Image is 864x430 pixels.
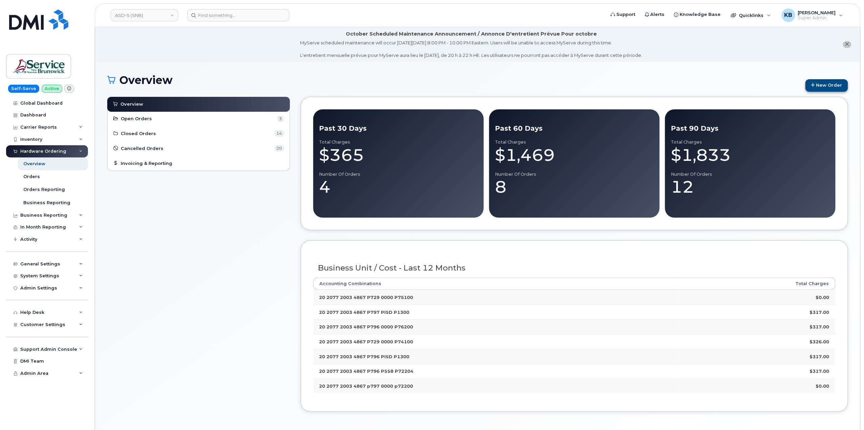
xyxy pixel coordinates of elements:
[319,145,478,165] div: $365
[805,79,848,92] a: New Order
[671,145,829,165] div: $1,833
[274,130,285,137] span: 14
[113,144,285,152] a: Cancelled Orders 20
[319,139,478,145] div: Total Charges
[121,130,156,137] span: Closed Orders
[319,309,410,315] strong: 20 2077 2003 4867 P797 PISD P1300
[671,139,829,145] div: Total Charges
[107,74,802,86] h1: Overview
[495,139,654,145] div: Total Charges
[671,172,829,177] div: Number of Orders
[319,354,410,359] strong: 20 2077 2003 4867 P796 PISD P1300
[121,160,173,167] span: Invoicing & Reporting
[113,115,285,123] a: Open Orders 3
[113,159,285,167] a: Invoicing & Reporting
[319,295,413,300] strong: 20 2077 2003 4867 P729 0000 P75100
[810,339,829,344] strong: $326.00
[671,177,829,197] div: 12
[274,145,285,152] span: 20
[495,124,654,133] div: Past 60 Days
[319,172,478,177] div: Number of Orders
[495,145,654,165] div: $1,469
[495,177,654,197] div: 8
[319,177,478,197] div: 4
[495,172,654,177] div: Number of Orders
[810,309,829,315] strong: $317.00
[678,278,836,290] th: Total Charges
[816,295,829,300] strong: $0.00
[843,41,851,48] button: close notification
[810,324,829,329] strong: $317.00
[313,278,678,290] th: Accounting Combinations
[810,368,829,374] strong: $317.00
[319,368,414,374] strong: 20 2077 2003 4867 P796 PSS8 P72204
[319,383,413,389] strong: 20 2077 2003 4867 p797 0000 p72200
[121,145,164,152] span: Cancelled Orders
[319,324,413,329] strong: 20 2077 2003 4867 P796 0000 P76200
[113,130,285,138] a: Closed Orders 14
[810,354,829,359] strong: $317.00
[319,339,413,344] strong: 20 2077 2003 4867 P729 0000 P74100
[816,383,829,389] strong: $0.00
[319,124,478,133] div: Past 30 Days
[277,115,285,122] span: 3
[671,124,829,133] div: Past 90 Days
[300,40,642,59] div: MyServe scheduled maintenance will occur [DATE][DATE] 8:00 PM - 10:00 PM Eastern. Users will be u...
[121,101,143,107] span: Overview
[112,100,285,108] a: Overview
[318,264,831,272] h3: Business Unit / Cost - Last 12 Months
[346,30,597,38] div: October Scheduled Maintenance Announcement / Annonce D'entretient Prévue Pour octobre
[121,115,152,122] span: Open Orders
